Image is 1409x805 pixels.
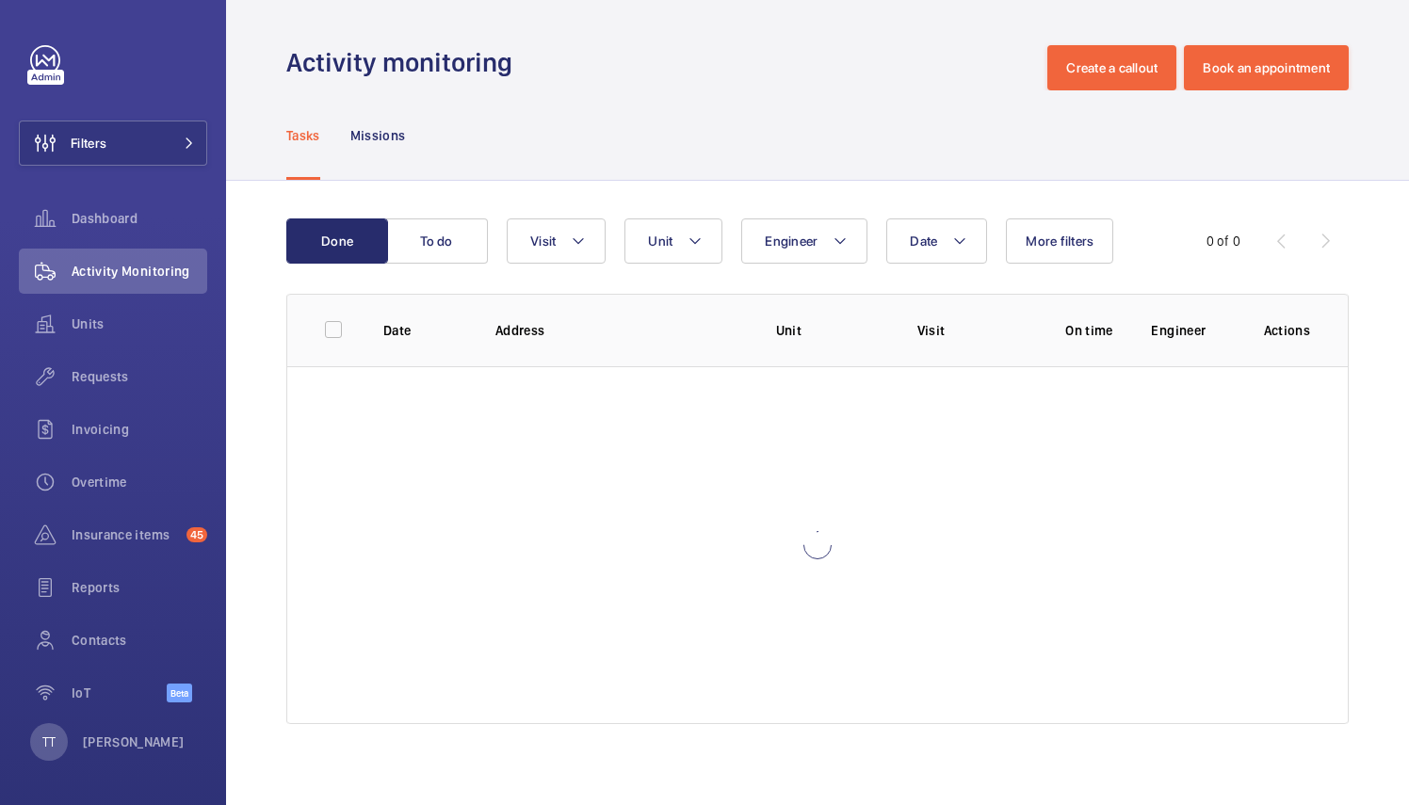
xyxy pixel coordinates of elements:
span: Beta [167,684,192,702]
span: Dashboard [72,209,207,228]
span: Activity Monitoring [72,262,207,281]
span: Overtime [72,473,207,491]
span: 45 [186,527,207,542]
span: Engineer [765,233,818,249]
p: On time [1057,321,1121,340]
span: Contacts [72,631,207,650]
p: Unit [776,321,887,340]
p: [PERSON_NAME] [83,733,185,751]
span: Insurance items [72,525,179,544]
button: Create a callout [1047,45,1176,90]
span: Date [910,233,937,249]
span: Visit [530,233,556,249]
p: Engineer [1151,321,1233,340]
span: Reports [72,578,207,597]
p: Visit [917,321,1028,340]
button: Filters [19,121,207,166]
button: Engineer [741,218,867,264]
div: 0 of 0 [1207,232,1240,250]
span: Requests [72,367,207,386]
button: More filters [1006,218,1113,264]
p: Date [383,321,465,340]
span: More filters [1026,233,1093,249]
p: Actions [1264,321,1310,340]
span: Unit [648,233,672,249]
span: Units [72,314,207,333]
h1: Activity monitoring [286,45,524,80]
p: TT [42,733,56,751]
button: Visit [507,218,606,264]
button: Done [286,218,388,264]
button: Book an appointment [1184,45,1349,90]
span: Filters [71,134,106,153]
p: Address [495,321,746,340]
button: To do [386,218,488,264]
button: Date [886,218,987,264]
p: Tasks [286,126,320,145]
p: Missions [350,126,406,145]
span: IoT [72,684,167,702]
span: Invoicing [72,420,207,439]
button: Unit [624,218,722,264]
